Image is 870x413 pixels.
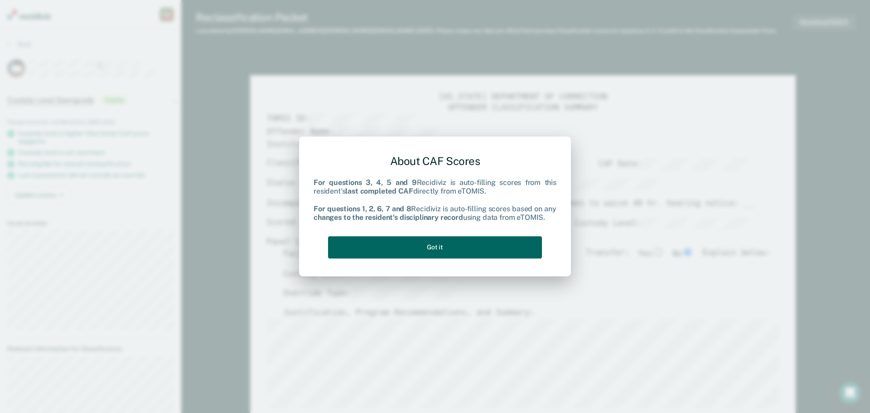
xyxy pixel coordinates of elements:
[328,236,542,258] button: Got it
[314,179,417,187] b: For questions 3, 4, 5 and 9
[314,179,556,222] div: Recidiviz is auto-filling scores from this resident's directly from eTOMIS. Recidiviz is auto-fil...
[314,213,463,222] b: changes to the resident's disciplinary record
[314,147,556,175] div: About CAF Scores
[314,204,411,213] b: For questions 1, 2, 6, 7 and 8
[345,187,413,196] b: last completed CAF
